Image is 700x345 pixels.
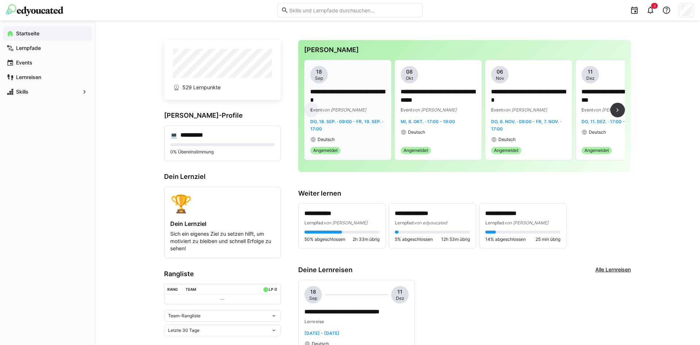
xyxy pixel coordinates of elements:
[401,107,412,113] span: Event
[315,75,323,81] span: Sep
[406,68,413,75] span: 08
[485,236,526,242] span: 14% abgeschlossen
[584,148,609,153] span: Angemeldet
[310,288,316,295] span: 18
[318,137,335,142] span: Deutsch
[586,75,595,81] span: Dez
[167,287,178,291] div: Rang
[269,287,273,291] div: LP
[170,132,178,139] div: 💻️
[504,220,548,226] span: von [PERSON_NAME]
[397,288,402,295] span: 11
[288,7,419,13] input: Skills und Lernpfade durchsuchen…
[395,220,414,226] span: Lernpfad
[589,129,606,135] span: Deutsch
[304,236,345,242] span: 50% abgeschlossen
[298,189,631,197] h3: Weiter lernen
[298,266,353,274] h3: Deine Lernreisen
[536,236,560,242] span: 25 min übrig
[170,149,275,155] p: 0% Übereinstimmung
[323,220,367,226] span: von [PERSON_NAME]
[396,295,404,301] span: Dez
[496,75,504,81] span: Nov
[304,220,323,226] span: Lernpfad
[582,107,593,113] span: Event
[353,236,380,242] span: 2h 33m übrig
[274,286,277,292] a: ø
[485,220,504,226] span: Lernpfad
[441,236,470,242] span: 12h 53m übrig
[593,107,637,113] span: von [PERSON_NAME]
[168,313,201,319] span: Team-Rangliste
[304,46,625,54] h3: [PERSON_NAME]
[404,148,428,153] span: Angemeldet
[322,107,366,113] span: von [PERSON_NAME]
[582,119,638,124] span: Do, 11. Dez. · 17:00 - 19:00
[304,330,339,336] span: [DATE] - [DATE]
[310,119,383,132] span: Do, 18. Sep. · 09:00 - Fr, 19. Sep. · 17:00
[170,220,275,227] h4: Dein Lernziel
[164,111,281,119] h3: [PERSON_NAME]-Profile
[186,287,196,291] div: Team
[170,230,275,252] p: Sich ein eigenes Ziel zu setzen hilft, um motiviert zu bleiben und schnell Erfolge zu sehen!
[588,68,593,75] span: 11
[498,137,516,142] span: Deutsch
[406,75,413,81] span: Okt
[497,68,503,75] span: 06
[164,173,281,181] h3: Dein Lernziel
[653,4,656,8] span: 3
[595,266,631,274] a: Alle Lernreisen
[168,328,199,333] span: Letzte 30 Tage
[304,319,324,324] span: Lernreise
[309,295,317,301] span: Sep
[491,119,561,132] span: Do, 6. Nov. · 09:00 - Fr, 7. Nov. · 17:00
[503,107,547,113] span: von [PERSON_NAME]
[414,220,447,226] span: von edyoucated
[182,84,221,91] span: 529 Lernpunkte
[412,107,456,113] span: von [PERSON_NAME]
[395,236,433,242] span: 5% abgeschlossen
[408,129,425,135] span: Deutsch
[313,148,338,153] span: Angemeldet
[170,193,275,214] div: 🏆
[401,119,455,124] span: Mi, 8. Okt. · 17:00 - 19:00
[316,68,322,75] span: 18
[491,107,503,113] span: Event
[164,270,281,278] h3: Rangliste
[494,148,518,153] span: Angemeldet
